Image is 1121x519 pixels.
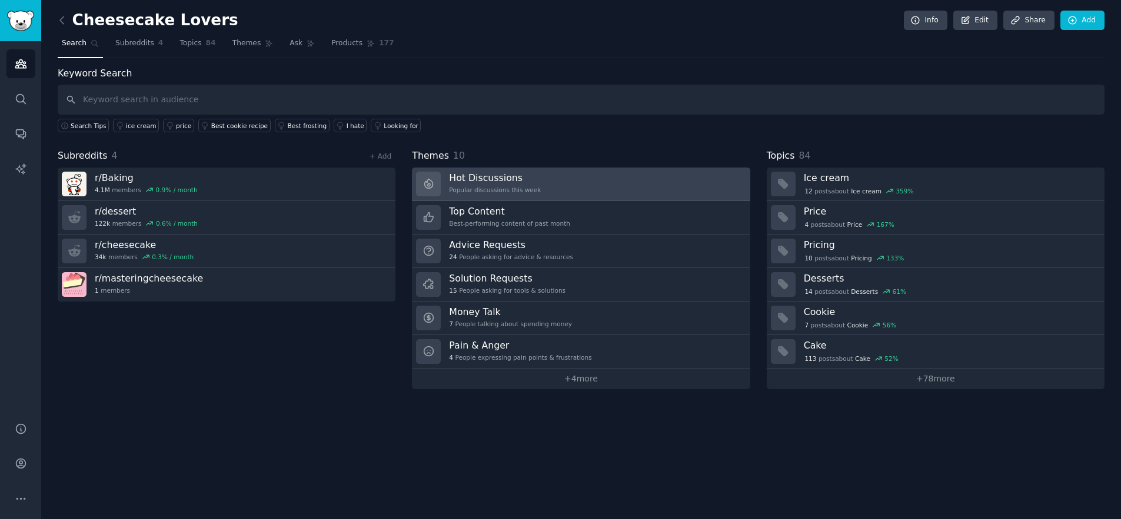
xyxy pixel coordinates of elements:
h3: Hot Discussions [449,172,541,184]
div: 56 % [883,321,896,329]
h3: r/ dessert [95,205,198,217]
span: Topics [179,38,201,49]
a: Search [58,34,103,58]
a: Pricing10postsaboutPricing133% [767,235,1105,268]
span: 1 [95,286,99,294]
div: 133 % [886,254,904,262]
a: r/cheesecake34kmembers0.3% / month [58,235,395,268]
h3: Advice Requests [449,239,573,251]
span: 14 [804,287,812,296]
div: Popular discussions this week [449,186,541,194]
span: 15 [449,286,457,294]
span: 34k [95,253,106,261]
span: Cookie [847,321,869,329]
div: ice cream [126,122,156,130]
span: Subreddits [115,38,154,49]
a: r/masteringcheesecake1members [58,268,395,302]
a: r/Baking4.1Mmembers0.9% / month [58,168,395,201]
h3: Pricing [804,239,1096,251]
a: Cake113postsaboutCake52% [767,335,1105,369]
a: ice cream [113,119,159,132]
a: Edit [953,11,997,31]
span: 4 [449,353,453,361]
span: Cake [855,354,870,363]
a: Ice cream12postsaboutIce cream359% [767,168,1105,201]
div: Looking for [384,122,418,130]
span: Products [331,38,362,49]
h3: Cookie [804,306,1096,318]
div: post s about [804,186,915,196]
div: 0.3 % / month [152,253,194,261]
h3: r/ masteringcheesecake [95,272,203,284]
span: 10 [453,150,465,161]
div: members [95,186,198,194]
h3: Desserts [804,272,1096,284]
h3: Solution Requests [449,272,566,284]
span: 84 [206,38,216,49]
h3: Pain & Anger [449,339,591,351]
div: I hate [347,122,364,130]
h3: Ice cream [804,172,1096,184]
div: People talking about spending money [449,320,572,328]
img: Baking [62,172,87,196]
a: Hot DiscussionsPopular discussions this week [412,168,750,201]
span: 12 [804,187,812,195]
div: price [176,122,191,130]
div: People expressing pain points & frustrations [449,353,591,361]
a: Products177 [327,34,398,58]
span: 4 [158,38,164,49]
span: 4 [112,150,118,161]
a: Best frosting [275,119,330,132]
div: members [95,219,198,227]
h3: Cake [804,339,1096,351]
a: Subreddits4 [111,34,167,58]
span: Search Tips [71,122,107,130]
a: Best cookie recipe [198,119,271,132]
div: 0.9 % / month [156,186,198,194]
span: Topics [767,149,795,163]
h3: Top Content [449,205,570,217]
div: 167 % [877,220,894,229]
span: Themes [232,38,261,49]
a: I hate [334,119,367,132]
span: Themes [412,149,449,163]
span: Ice cream [851,187,882,195]
img: GummySearch logo [7,11,34,31]
a: Share [1003,11,1054,31]
div: 0.6 % / month [156,219,198,227]
div: Best frosting [288,122,327,130]
a: Price4postsaboutPrice167% [767,201,1105,235]
span: Search [62,38,87,49]
input: Keyword search in audience [58,85,1105,115]
div: People asking for advice & resources [449,253,573,261]
span: 84 [799,150,810,161]
div: 61 % [893,287,906,296]
a: +4more [412,369,750,389]
span: 113 [804,354,816,363]
a: Add [1060,11,1105,31]
span: 7 [449,320,453,328]
div: post s about [804,320,897,330]
a: Pain & Anger4People expressing pain points & frustrations [412,335,750,369]
span: Subreddits [58,149,108,163]
a: Cookie7postsaboutCookie56% [767,302,1105,335]
span: 24 [449,253,457,261]
span: Pricing [851,254,871,262]
a: Top ContentBest-performing content of past month [412,201,750,235]
div: Best-performing content of past month [449,219,570,227]
span: 10 [804,254,812,262]
div: members [95,286,203,294]
span: 7 [804,321,809,329]
div: People asking for tools & solutions [449,286,566,294]
div: members [95,253,194,261]
a: Topics84 [175,34,219,58]
span: Ask [290,38,302,49]
div: post s about [804,253,905,263]
span: 4 [804,220,809,229]
h2: Cheesecake Lovers [58,11,238,30]
h3: r/ Baking [95,172,198,184]
span: 4.1M [95,186,110,194]
span: Desserts [851,287,878,296]
a: Info [904,11,947,31]
div: post s about [804,219,896,230]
